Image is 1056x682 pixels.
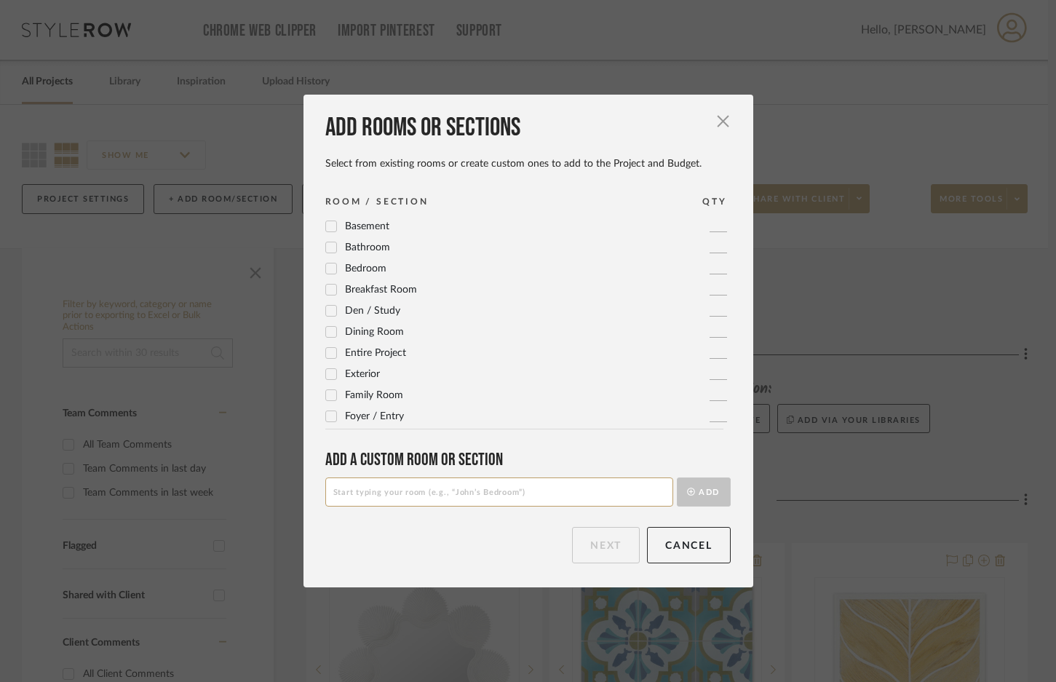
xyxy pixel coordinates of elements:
span: Bathroom [345,242,390,253]
button: Next [572,527,640,563]
div: ROOM / SECTION [325,194,429,209]
span: Breakfast Room [345,285,417,295]
span: Dining Room [345,327,404,337]
button: Cancel [647,527,731,563]
span: Basement [345,221,389,231]
span: Family Room [345,390,403,400]
span: Den / Study [345,306,400,316]
span: Entire Project [345,348,406,358]
div: Add rooms or sections [325,112,731,144]
span: Bedroom [345,263,386,274]
button: Close [709,106,738,135]
button: Add [677,477,731,507]
div: Select from existing rooms or create custom ones to add to the Project and Budget. [325,157,731,170]
input: Start typing your room (e.g., “John’s Bedroom”) [325,477,673,507]
div: QTY [702,194,726,209]
span: Foyer / Entry [345,411,404,421]
span: Exterior [345,369,380,379]
div: Add a Custom room or Section [325,449,731,470]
